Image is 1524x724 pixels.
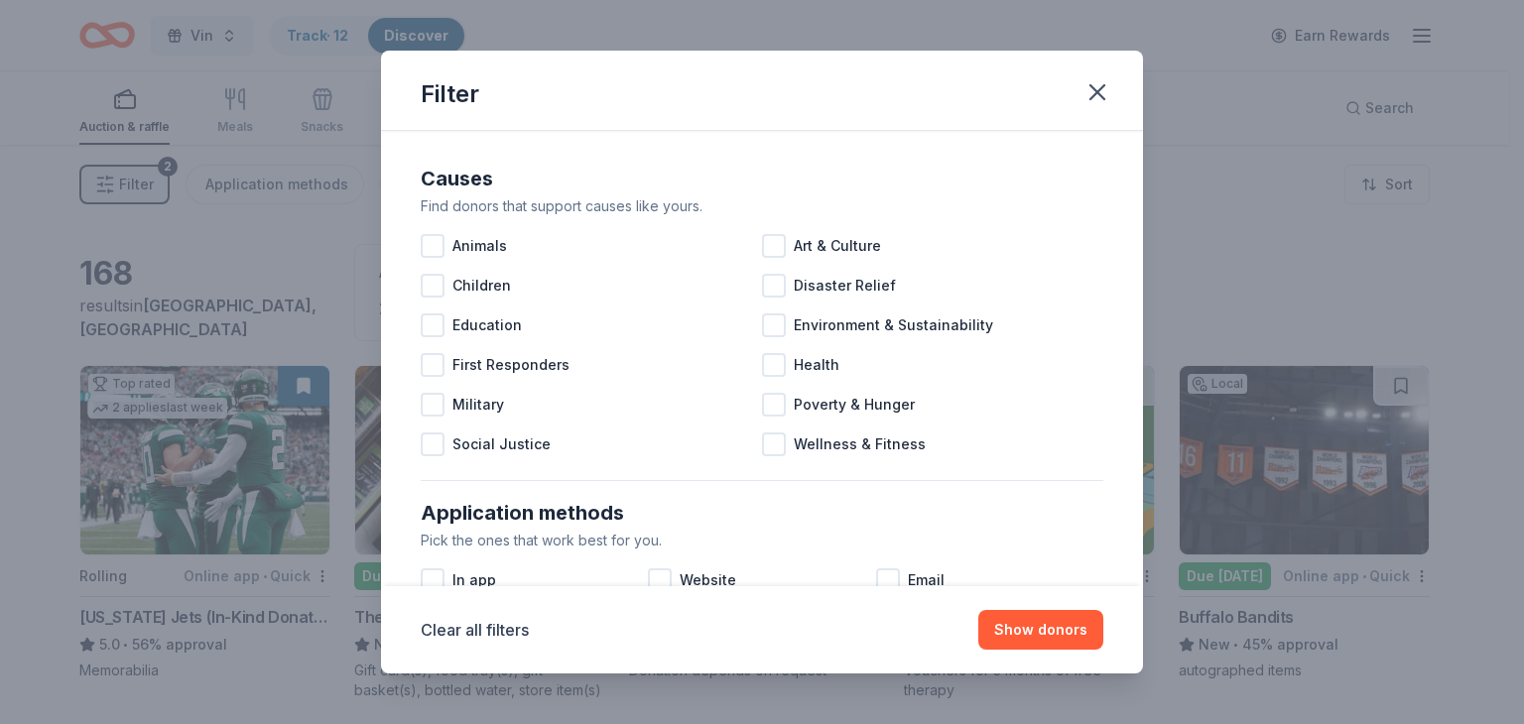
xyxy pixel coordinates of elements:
span: Health [794,353,839,377]
div: Find donors that support causes like yours. [421,194,1103,218]
span: Art & Culture [794,234,881,258]
span: First Responders [452,353,570,377]
span: Military [452,393,504,417]
span: Disaster Relief [794,274,896,298]
span: In app [452,568,496,592]
div: Filter [421,78,479,110]
div: Causes [421,163,1103,194]
span: Children [452,274,511,298]
span: Email [908,568,945,592]
div: Pick the ones that work best for you. [421,529,1103,552]
span: Poverty & Hunger [794,393,915,417]
div: Application methods [421,497,1103,529]
span: Animals [452,234,507,258]
span: Wellness & Fitness [794,432,926,456]
button: Clear all filters [421,618,529,642]
span: Education [452,313,522,337]
span: Website [680,568,736,592]
button: Show donors [978,610,1103,650]
span: Environment & Sustainability [794,313,993,337]
span: Social Justice [452,432,551,456]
